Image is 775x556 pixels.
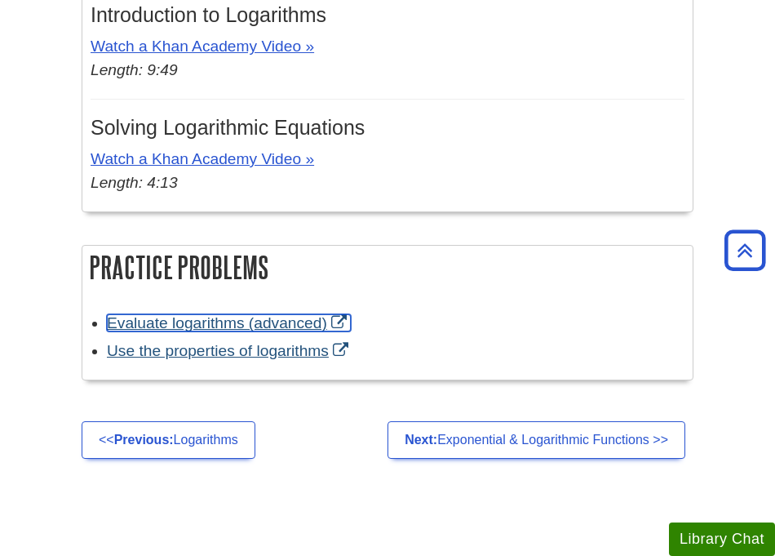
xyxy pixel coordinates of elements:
[107,314,351,331] a: Link opens in new window
[107,342,352,359] a: Link opens in new window
[387,421,685,459] a: Next:Exponential & Logarithmic Functions >>
[91,38,314,55] a: Watch a Khan Academy Video »
[114,433,174,447] strong: Previous:
[82,421,255,459] a: <<Previous:Logarithms
[91,174,178,191] em: Length: 4:13
[91,150,314,167] a: Watch a Khan Academy Video »
[719,239,771,261] a: Back to Top
[91,3,684,27] h3: Introduction to Logarithms
[669,523,775,556] button: Library Chat
[405,433,437,447] strong: Next:
[91,61,178,78] em: Length: 9:49
[82,246,693,289] h2: Practice Problems
[91,116,684,140] h3: Solving Logarithmic Equations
